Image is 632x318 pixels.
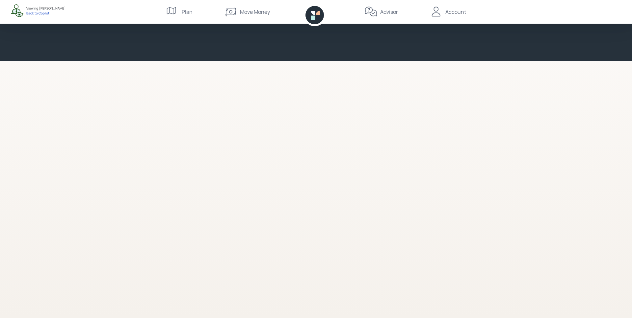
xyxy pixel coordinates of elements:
div: Back to Copilot [26,11,66,15]
div: Advisor [380,8,398,16]
div: Viewing: [PERSON_NAME] [26,6,66,11]
div: Account [445,8,466,16]
div: Plan [182,8,193,16]
div: Move Money [240,8,270,16]
img: Retirable loading [308,150,324,166]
